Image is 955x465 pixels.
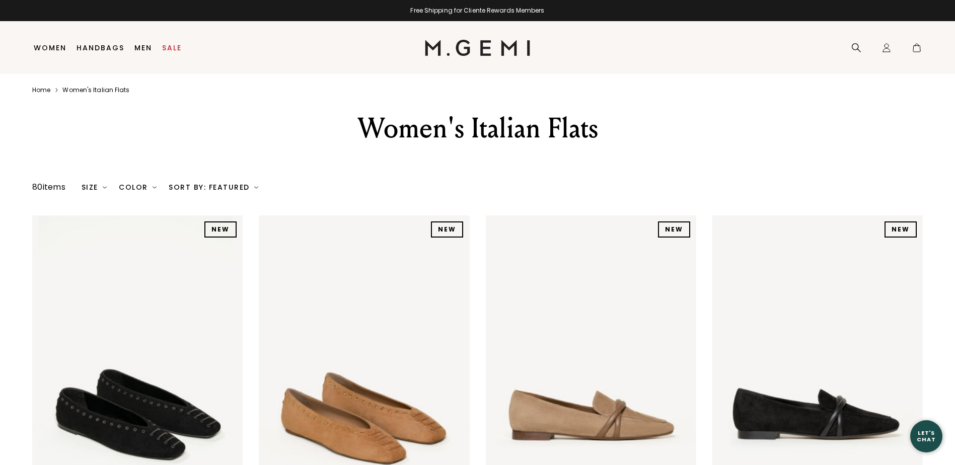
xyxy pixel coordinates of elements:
[119,183,157,191] div: Color
[658,221,690,238] div: NEW
[77,44,124,52] a: Handbags
[134,44,152,52] a: Men
[82,183,107,191] div: Size
[425,40,530,56] img: M.Gemi
[103,185,107,189] img: chevron-down.svg
[254,185,258,189] img: chevron-down.svg
[153,185,157,189] img: chevron-down.svg
[303,110,652,146] div: Women's Italian Flats
[32,181,65,193] div: 80 items
[169,183,258,191] div: Sort By: Featured
[204,221,237,238] div: NEW
[34,44,66,52] a: Women
[910,430,942,442] div: Let's Chat
[162,44,182,52] a: Sale
[62,86,129,94] a: Women's italian flats
[885,221,917,238] div: NEW
[32,86,50,94] a: Home
[431,221,463,238] div: NEW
